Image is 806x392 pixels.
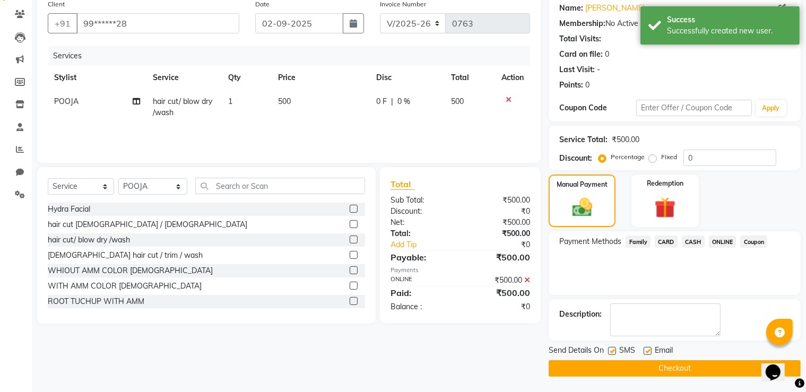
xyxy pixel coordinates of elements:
label: Fixed [661,152,677,162]
span: 500 [451,97,464,106]
div: Coupon Code [559,102,636,114]
iframe: chat widget [761,350,795,381]
div: Discount: [559,153,592,164]
div: Success [667,14,792,25]
div: Successfully created new user. [667,25,792,37]
div: hair cut/ blow dry /wash [48,234,130,246]
th: Disc [370,66,445,90]
div: WITH AMM COLOR [DEMOGRAPHIC_DATA] [48,281,202,292]
div: Services [49,46,538,66]
span: 1 [228,97,232,106]
span: Payment Methods [559,236,621,247]
img: _cash.svg [566,196,599,219]
div: Hydra Facial [48,204,90,215]
div: Total: [383,228,461,239]
div: Paid: [383,286,461,299]
div: Description: [559,309,602,320]
label: Percentage [611,152,645,162]
input: Search by Name/Mobile/Email/Code [76,13,239,33]
div: ₹500.00 [461,286,539,299]
input: Search or Scan [195,178,365,194]
div: Payable: [383,251,461,264]
div: WHIOUT AMM COLOR [DEMOGRAPHIC_DATA] [48,265,213,276]
div: No Active Membership [559,18,790,29]
img: _gift.svg [648,195,682,221]
a: Add Tip [383,239,473,250]
span: hair cut/ blow dry /wash [153,97,212,117]
div: ROOT TUCHUP WITH AMM [48,296,144,307]
div: Service Total: [559,134,608,145]
div: ₹500.00 [461,217,539,228]
th: Qty [222,66,272,90]
span: Coupon [740,236,767,248]
span: 0 % [397,96,410,107]
span: 500 [278,97,291,106]
span: ONLINE [709,236,736,248]
button: Checkout [549,360,801,377]
div: Net: [383,217,461,228]
div: hair cut [DEMOGRAPHIC_DATA] / [DEMOGRAPHIC_DATA] [48,219,247,230]
div: ₹500.00 [612,134,639,145]
span: Send Details On [549,345,604,358]
th: Price [272,66,370,90]
div: Discount: [383,206,461,217]
div: Sub Total: [383,195,461,206]
div: ₹500.00 [461,228,539,239]
span: | [391,96,393,107]
div: ONLINE [383,275,461,286]
div: Card on file: [559,49,603,60]
div: Balance : [383,301,461,312]
th: Total [445,66,496,90]
div: ₹0 [473,239,538,250]
th: Stylist [48,66,146,90]
th: Action [495,66,530,90]
div: Membership: [559,18,605,29]
div: Total Visits: [559,33,601,45]
div: Points: [559,80,583,91]
div: - [597,64,600,75]
input: Enter Offer / Coupon Code [636,100,751,116]
div: Name: [559,3,583,14]
th: Service [146,66,222,90]
span: Family [626,236,651,248]
span: 0 F [376,96,387,107]
button: Apply [756,100,786,116]
div: ₹500.00 [461,195,539,206]
div: Last Visit: [559,64,595,75]
div: ₹500.00 [461,251,539,264]
div: ₹0 [461,206,539,217]
span: SMS [619,345,635,358]
div: ₹0 [461,301,539,312]
a: [PERSON_NAME] [585,3,645,14]
div: 0 [585,80,590,91]
span: Total [391,179,415,190]
span: CASH [682,236,705,248]
div: 0 [605,49,609,60]
button: +91 [48,13,77,33]
label: Redemption [647,179,683,188]
span: Email [655,345,673,358]
span: CARD [655,236,678,248]
div: [DEMOGRAPHIC_DATA] hair cut / trim / wash [48,250,203,261]
span: POOJA [54,97,79,106]
div: ₹500.00 [461,275,539,286]
label: Manual Payment [557,180,608,189]
div: Payments [391,266,530,275]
